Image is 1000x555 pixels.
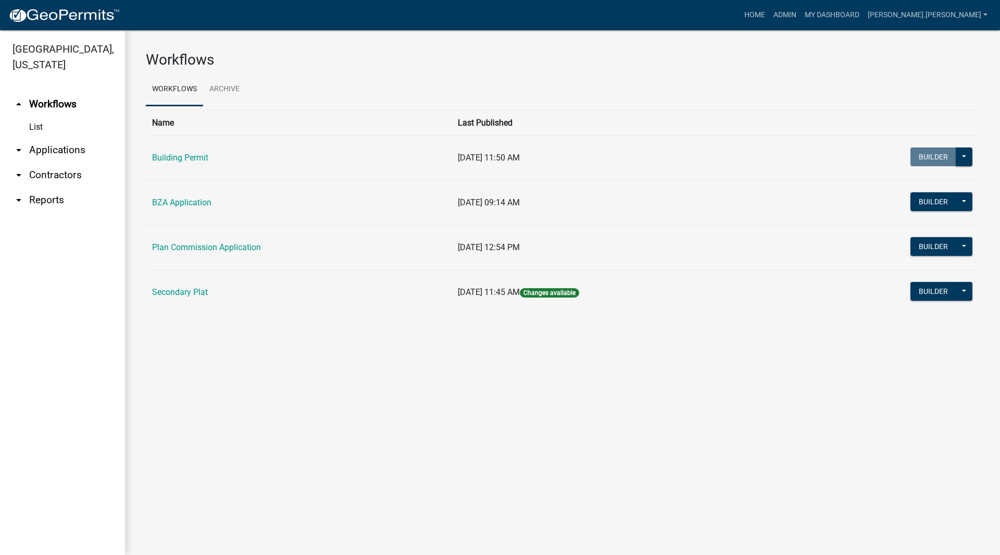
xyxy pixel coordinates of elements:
[12,98,25,110] i: arrow_drop_up
[740,5,769,25] a: Home
[769,5,801,25] a: Admin
[801,5,864,25] a: My Dashboard
[458,287,520,297] span: [DATE] 11:45 AM
[452,110,789,135] th: Last Published
[910,237,956,256] button: Builder
[12,194,25,206] i: arrow_drop_down
[146,51,979,69] h3: Workflows
[146,110,452,135] th: Name
[146,73,203,106] a: Workflows
[910,147,956,166] button: Builder
[864,5,992,25] a: [PERSON_NAME].[PERSON_NAME]
[12,169,25,181] i: arrow_drop_down
[910,282,956,301] button: Builder
[152,153,208,163] a: Building Permit
[152,242,261,252] a: Plan Commission Application
[12,144,25,156] i: arrow_drop_down
[152,287,208,297] a: Secondary Plat
[458,242,520,252] span: [DATE] 12:54 PM
[910,192,956,211] button: Builder
[458,153,520,163] span: [DATE] 11:50 AM
[520,288,579,298] span: Changes available
[203,73,246,106] a: Archive
[458,198,520,207] span: [DATE] 09:14 AM
[152,198,211,207] a: BZA Application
